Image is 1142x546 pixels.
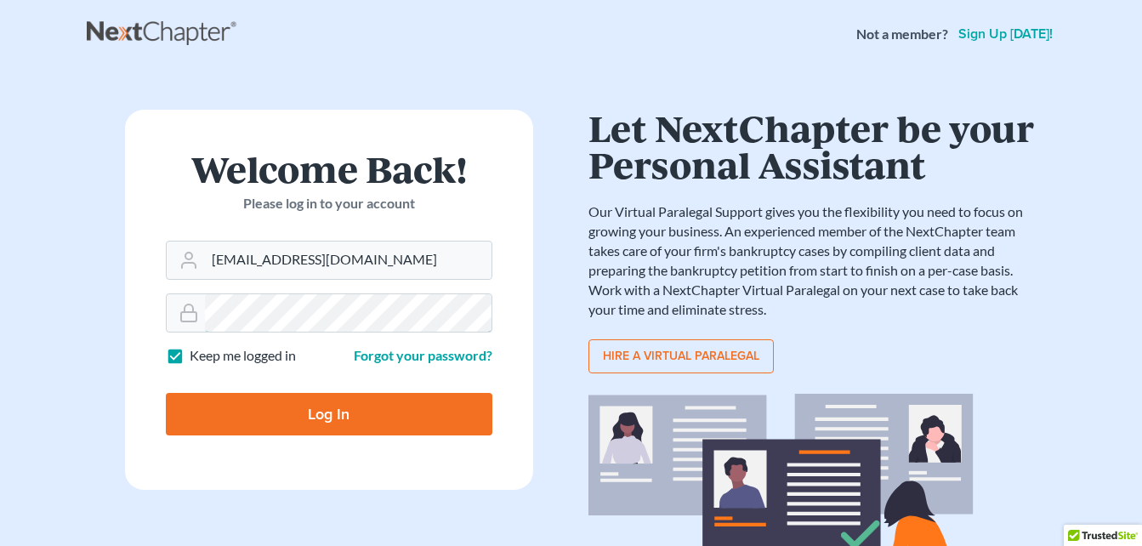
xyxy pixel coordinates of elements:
p: Please log in to your account [166,194,492,213]
a: Forgot your password? [354,347,492,363]
input: Log In [166,393,492,435]
h1: Let NextChapter be your Personal Assistant [588,110,1039,182]
a: Hire a virtual paralegal [588,339,774,373]
input: Email Address [205,242,491,279]
a: Sign up [DATE]! [955,27,1056,41]
p: Our Virtual Paralegal Support gives you the flexibility you need to focus on growing your busines... [588,202,1039,319]
label: Keep me logged in [190,346,296,366]
strong: Not a member? [856,25,948,44]
h1: Welcome Back! [166,151,492,187]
